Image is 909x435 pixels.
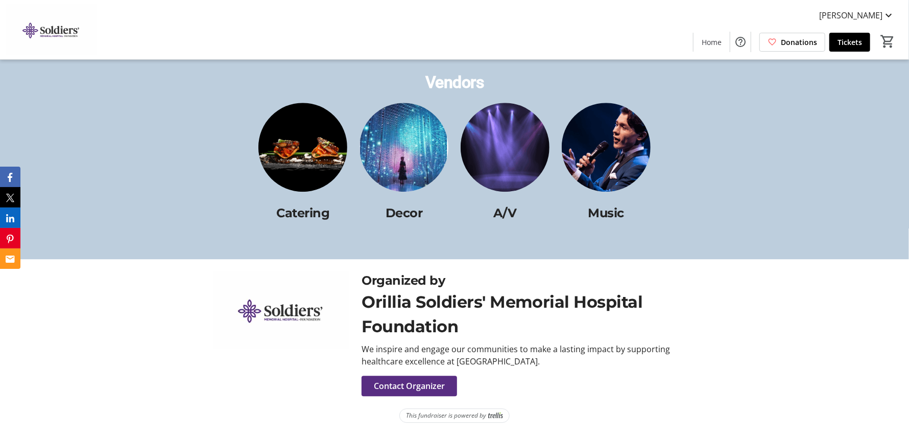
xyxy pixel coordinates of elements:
[374,380,445,392] span: Contact Organizer
[362,290,696,339] div: Orillia Soldiers' Memorial Hospital Foundation
[461,204,549,222] p: A/V
[488,412,503,419] img: Trellis Logo
[461,103,549,192] img: <p>A/V</p> logo
[693,33,730,52] a: Home
[360,204,448,222] p: Decor
[360,103,448,192] img: <p>Decor</p> logo
[406,411,486,420] span: This fundraiser is powered by
[759,33,825,52] a: Donations
[213,271,350,348] img: Orillia Soldiers' Memorial Hospital Foundation logo
[562,204,651,222] p: Music
[258,204,347,222] p: Catering
[562,103,651,192] img: <p>Music</p> logo
[362,271,696,290] div: Organized by
[258,103,347,192] img: <p>Catering</p> logo
[362,343,696,368] div: We inspire and engage our communities to make a lasting impact by supporting healthcare excellenc...
[811,7,903,24] button: [PERSON_NAME]
[6,4,97,55] img: Orillia Soldiers' Memorial Hospital Foundation's Logo
[838,37,862,48] span: Tickets
[781,37,817,48] span: Donations
[878,32,897,51] button: Cart
[730,32,751,52] button: Help
[362,376,457,396] button: Contact Organizer
[702,37,722,48] span: Home
[425,73,484,92] span: Vendors
[829,33,870,52] a: Tickets
[819,9,882,21] span: [PERSON_NAME]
